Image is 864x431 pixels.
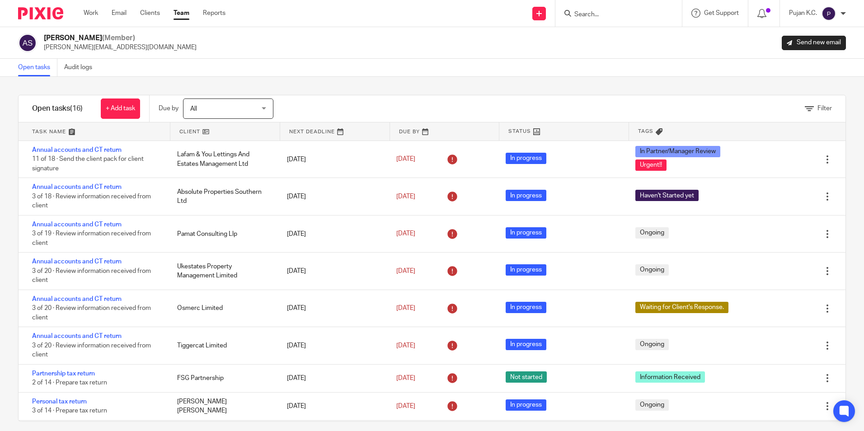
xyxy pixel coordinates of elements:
h1: Open tasks [32,104,83,113]
span: 11 of 18 · Send the client pack for client signature [32,156,144,172]
a: Personal tax return [32,398,87,405]
img: svg%3E [18,33,37,52]
span: 2 of 14 · Prepare tax return [32,379,107,386]
a: Annual accounts and CT return [32,296,122,302]
span: 3 of 14 · Prepare tax return [32,408,107,414]
div: [DATE] [278,337,387,355]
div: [DATE] [278,262,387,280]
a: Annual accounts and CT return [32,147,122,153]
div: Tiggercat Limited [168,337,277,355]
a: Open tasks [18,59,57,76]
span: Ongoing [635,399,669,411]
p: Due by [159,104,178,113]
span: Waiting for Client's Response. [635,302,728,313]
span: Information Received [635,371,705,383]
a: Work [84,9,98,18]
span: [DATE] [396,156,415,163]
img: Pixie [18,7,63,19]
span: Haven't Started yet [635,190,699,201]
div: Pamat Consulting Llp [168,225,277,243]
span: [DATE] [396,375,415,381]
span: In progress [506,264,546,276]
div: [PERSON_NAME] [PERSON_NAME] [168,393,277,420]
span: All [190,106,197,112]
span: 3 of 20 · Review information received from client [32,268,151,284]
div: [DATE] [278,299,387,317]
div: Lafam & You Lettings And Estates Management Ltd [168,145,277,173]
span: [DATE] [396,342,415,349]
input: Search [573,11,655,19]
span: 3 of 19 · Review information received from client [32,231,151,247]
span: [DATE] [396,193,415,200]
span: 3 of 18 · Review information received from client [32,193,151,209]
div: FSG Partnership [168,369,277,387]
span: In progress [506,190,546,201]
span: Filter [817,105,832,112]
a: Send new email [782,36,846,50]
div: [DATE] [278,397,387,415]
span: In progress [506,302,546,313]
span: Tags [638,127,653,135]
a: Reports [203,9,225,18]
a: Email [112,9,127,18]
span: Ongoing [635,227,669,239]
p: [PERSON_NAME][EMAIL_ADDRESS][DOMAIN_NAME] [44,43,197,52]
a: Annual accounts and CT return [32,221,122,228]
span: Ongoing [635,339,669,350]
span: Not started [506,371,547,383]
span: [DATE] [396,268,415,274]
span: [DATE] [396,230,415,237]
a: + Add task [101,98,140,119]
span: In progress [506,399,546,411]
div: [DATE] [278,187,387,206]
div: Osmerc Limited [168,299,277,317]
span: In progress [506,227,546,239]
a: Audit logs [64,59,99,76]
a: Clients [140,9,160,18]
span: Get Support [704,10,739,16]
a: Annual accounts and CT return [32,258,122,265]
span: In progress [506,153,546,164]
h2: [PERSON_NAME] [44,33,197,43]
div: [DATE] [278,369,387,387]
a: Annual accounts and CT return [32,184,122,190]
span: [DATE] [396,403,415,409]
span: (16) [70,105,83,112]
img: svg%3E [822,6,836,21]
span: Status [508,127,531,135]
span: 3 of 20 · Review information received from client [32,342,151,358]
div: [DATE] [278,225,387,243]
span: 3 of 20 · Review information received from client [32,305,151,321]
div: Absolute Properties Southern Ltd [168,183,277,211]
a: Team [174,9,189,18]
span: In progress [506,339,546,350]
a: Annual accounts and CT return [32,333,122,339]
span: (Member) [102,34,135,42]
div: [DATE] [278,150,387,169]
span: [DATE] [396,305,415,311]
p: Pujan K.C. [789,9,817,18]
a: Partnership tax return [32,370,95,377]
div: Ukestates Property Management Limited [168,258,277,285]
span: Urgent!! [635,159,667,171]
span: Ongoing [635,264,669,276]
span: In Partner/Manager Review [635,146,720,157]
